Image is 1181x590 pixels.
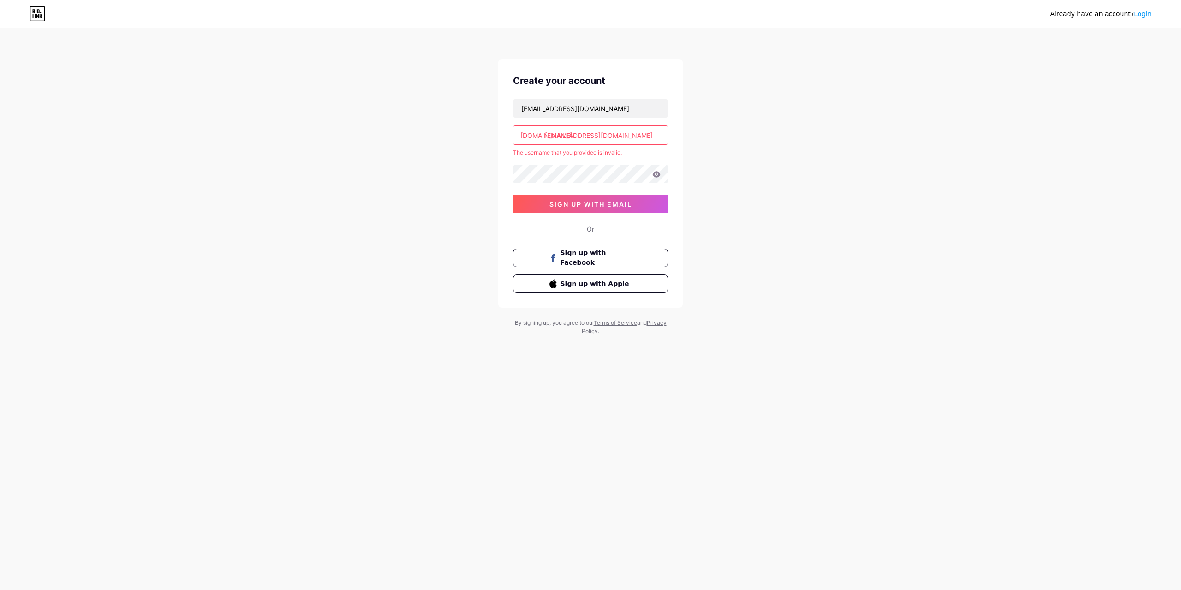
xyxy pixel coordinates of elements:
[513,195,668,213] button: sign up with email
[513,149,668,157] div: The username that you provided is invalid.
[513,274,668,293] button: Sign up with Apple
[587,224,594,234] div: Or
[594,319,637,326] a: Terms of Service
[520,131,575,140] div: [DOMAIN_NAME]/
[561,248,632,268] span: Sign up with Facebook
[512,319,669,335] div: By signing up, you agree to our and .
[1134,10,1151,18] a: Login
[561,279,632,289] span: Sign up with Apple
[513,99,668,118] input: Email
[549,200,632,208] span: sign up with email
[513,74,668,88] div: Create your account
[513,126,668,144] input: username
[513,249,668,267] button: Sign up with Facebook
[1050,9,1151,19] div: Already have an account?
